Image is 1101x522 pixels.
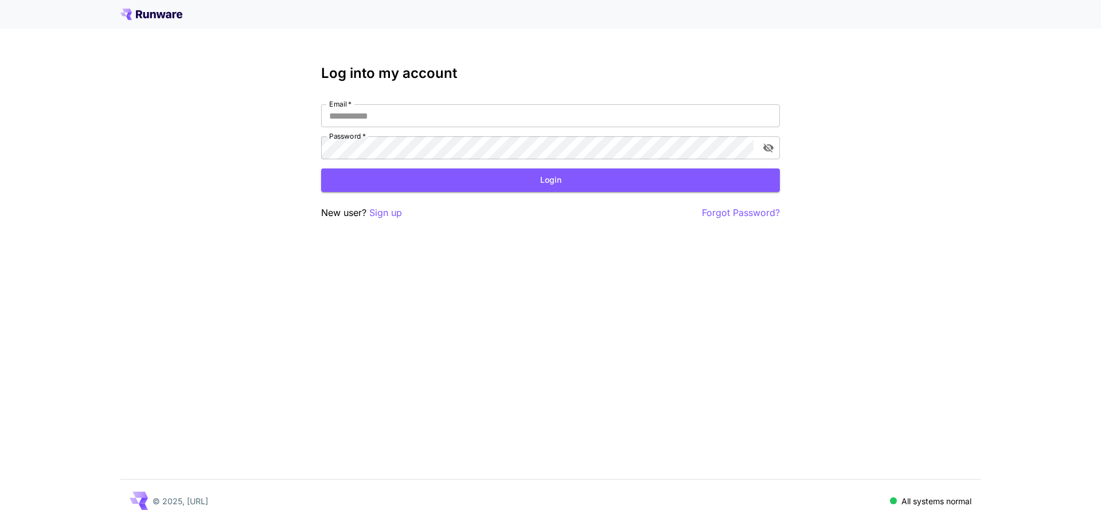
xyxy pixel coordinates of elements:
[758,138,779,158] button: toggle password visibility
[329,131,366,141] label: Password
[901,495,971,507] p: All systems normal
[153,495,208,507] p: © 2025, [URL]
[321,65,780,81] h3: Log into my account
[321,206,402,220] p: New user?
[329,99,352,109] label: Email
[369,206,402,220] button: Sign up
[702,206,780,220] button: Forgot Password?
[321,168,780,192] button: Login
